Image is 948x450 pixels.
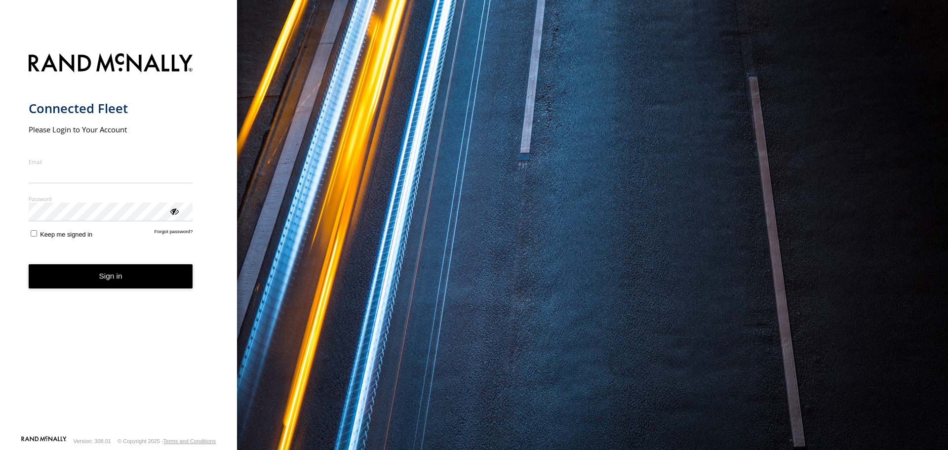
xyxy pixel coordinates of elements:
img: Rand McNally [29,51,193,77]
label: Password [29,195,193,203]
h2: Please Login to Your Account [29,124,193,134]
a: Visit our Website [21,436,67,446]
a: Forgot password? [155,229,193,238]
form: main [29,47,209,435]
span: Keep me signed in [40,231,92,238]
div: ViewPassword [169,206,179,216]
label: Email [29,158,193,165]
a: Terms and Conditions [163,438,216,444]
button: Sign in [29,264,193,288]
div: © Copyright 2025 - [118,438,216,444]
input: Keep me signed in [31,230,37,237]
h1: Connected Fleet [29,100,193,117]
div: Version: 308.01 [74,438,111,444]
